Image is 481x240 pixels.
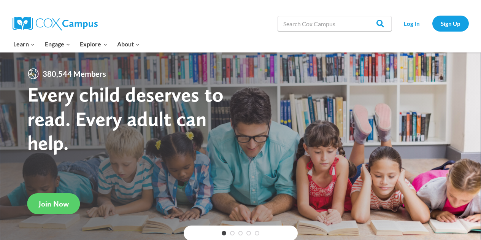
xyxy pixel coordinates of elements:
a: 1 [222,231,226,235]
span: 380,544 Members [40,68,109,80]
span: Engage [45,39,70,49]
a: 3 [238,231,243,235]
span: Learn [13,39,35,49]
a: 2 [230,231,235,235]
span: Explore [80,39,107,49]
span: Join Now [39,199,69,208]
a: Log In [395,16,429,31]
a: 4 [246,231,251,235]
nav: Secondary Navigation [395,16,469,31]
a: Sign Up [432,16,469,31]
span: About [117,39,140,49]
strong: Every child deserves to read. Every adult can help. [27,82,224,155]
img: Cox Campus [13,17,98,30]
input: Search Cox Campus [278,16,392,31]
a: Join Now [27,193,80,214]
a: 5 [255,231,259,235]
nav: Primary Navigation [9,36,145,52]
